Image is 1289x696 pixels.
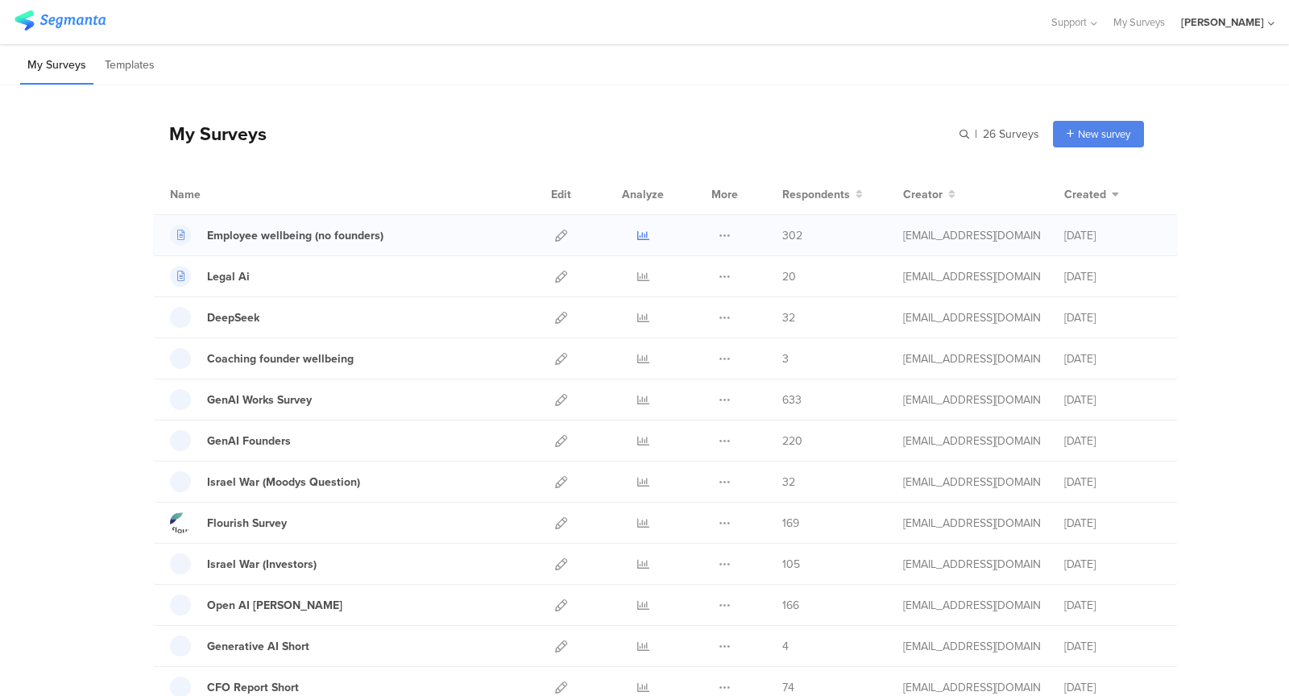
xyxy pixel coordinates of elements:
button: Creator [903,186,955,203]
a: GenAI Works Survey [170,389,312,410]
div: GenAI Founders [207,433,291,449]
div: CFO Report Short [207,679,299,696]
div: yael@ybenjamin.com [903,556,1040,573]
div: [DATE] [1064,556,1161,573]
div: yael@ybenjamin.com [903,391,1040,408]
a: Open AI [PERSON_NAME] [170,594,342,615]
span: New survey [1078,126,1130,142]
div: yael@ybenjamin.com [903,474,1040,491]
a: Israel War (Moodys Question) [170,471,360,492]
span: 169 [782,515,799,532]
div: [DATE] [1064,515,1161,532]
div: DeepSeek [207,309,259,326]
span: Creator [903,186,943,203]
div: [PERSON_NAME] [1181,14,1264,30]
div: yael@ybenjamin.com [903,268,1040,285]
div: yael@ybenjamin.com [903,350,1040,367]
span: Respondents [782,186,850,203]
div: [DATE] [1064,268,1161,285]
span: 3 [782,350,789,367]
div: yael@ybenjamin.com [903,638,1040,655]
div: Generative AI Short [207,638,309,655]
button: Respondents [782,186,863,203]
div: [DATE] [1064,597,1161,614]
div: [DATE] [1064,474,1161,491]
span: 302 [782,227,802,244]
div: Coaching founder wellbeing [207,350,354,367]
div: yael@ybenjamin.com [903,227,1040,244]
span: 105 [782,556,800,573]
span: 4 [782,638,789,655]
div: GenAI Works Survey [207,391,312,408]
span: 633 [782,391,802,408]
span: Created [1064,186,1106,203]
a: GenAI Founders [170,430,291,451]
div: Open AI Sam Altman [207,597,342,614]
span: 220 [782,433,802,449]
div: [DATE] [1064,679,1161,696]
a: DeepSeek [170,307,259,328]
div: [DATE] [1064,350,1161,367]
div: yael@ybenjamin.com [903,679,1040,696]
a: Coaching founder wellbeing [170,348,354,369]
div: My Surveys [153,120,267,147]
a: Legal Ai [170,266,250,287]
li: Templates [97,47,162,85]
div: Israel War (Investors) [207,556,317,573]
div: [DATE] [1064,638,1161,655]
div: [DATE] [1064,309,1161,326]
a: Employee wellbeing (no founders) [170,225,383,246]
div: More [707,174,742,214]
img: segmanta logo [15,10,106,31]
div: yael@ybenjamin.com [903,433,1040,449]
span: 74 [782,679,794,696]
div: [DATE] [1064,227,1161,244]
div: Flourish Survey [207,515,287,532]
span: 32 [782,474,795,491]
a: Generative AI Short [170,636,309,657]
span: 26 Surveys [983,126,1039,143]
button: Created [1064,186,1119,203]
span: Support [1051,14,1087,30]
span: 166 [782,597,799,614]
div: Israel War (Moodys Question) [207,474,360,491]
li: My Surveys [20,47,93,85]
div: yael@ybenjamin.com [903,597,1040,614]
div: Legal Ai [207,268,250,285]
div: [DATE] [1064,433,1161,449]
div: Employee wellbeing (no founders) [207,227,383,244]
a: Flourish Survey [170,512,287,533]
div: yael@ybenjamin.com [903,515,1040,532]
div: Edit [544,174,578,214]
span: 32 [782,309,795,326]
span: 20 [782,268,796,285]
div: [DATE] [1064,391,1161,408]
a: Israel War (Investors) [170,553,317,574]
div: Analyze [619,174,667,214]
div: yael@ybenjamin.com [903,309,1040,326]
div: Name [170,186,267,203]
span: | [972,126,980,143]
